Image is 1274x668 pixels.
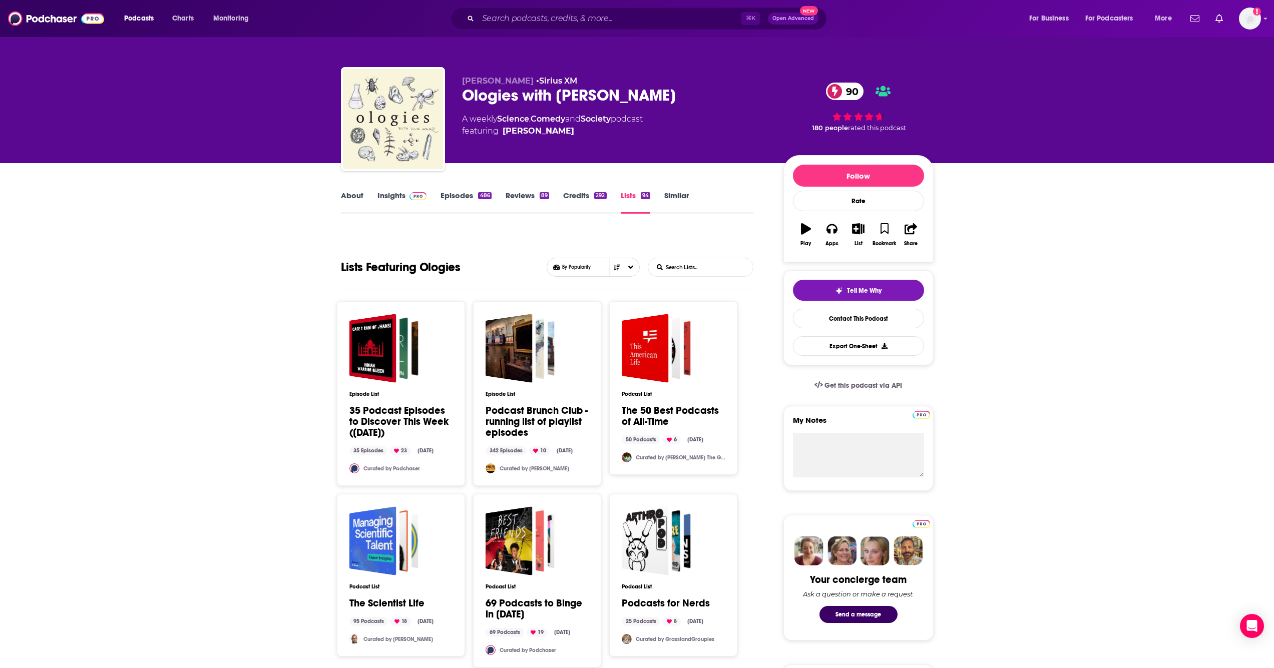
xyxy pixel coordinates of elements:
[622,506,691,575] a: Podcasts for Nerds
[529,446,550,455] div: 10
[547,258,640,277] button: Choose List sort
[172,12,194,26] span: Charts
[622,617,660,626] div: 25 Podcasts
[622,435,660,444] div: 50 Podcasts
[800,241,811,247] div: Play
[803,590,914,598] div: Ask a question or make a request.
[683,435,707,444] div: [DATE]
[565,114,581,124] span: and
[349,598,424,609] a: The Scientist Life
[622,583,725,590] h3: Podcast List
[363,465,420,472] a: Curated by Podchaser
[343,69,443,169] img: Ologies with Alie Ward
[622,314,691,383] a: The 50 Best Podcasts of All-Time
[506,191,549,214] a: Reviews89
[794,536,823,565] img: Sydney Profile
[500,465,569,472] a: Curated by [PERSON_NAME]
[636,454,726,461] a: Curated by [PERSON_NAME] The Great
[206,11,262,27] button: open menu
[531,114,565,124] a: Comedy
[741,12,760,25] span: ⌘ K
[806,373,911,398] a: Get this podcast via API
[529,114,531,124] span: ,
[486,645,496,655] a: Podchaser
[622,405,726,427] a: The 50 Best Podcasts of All-Time
[663,617,681,626] div: 8
[363,636,433,642] a: Curated by [PERSON_NAME]
[913,518,930,528] a: Pro website
[540,192,549,199] div: 89
[1029,12,1069,26] span: For Business
[377,191,427,214] a: InsightsPodchaser Pro
[913,409,930,419] a: Pro website
[486,583,589,590] h3: Podcast List
[527,628,548,637] div: 19
[166,11,200,27] a: Charts
[486,506,555,575] a: 69 Podcasts to Binge in March 2021
[819,606,898,623] button: Send a message
[349,314,418,383] a: 35 Podcast Episodes to Discover This Week (Sep 30, 2020)
[793,309,924,328] a: Contact This Podcast
[349,463,359,473] a: Podchaser
[349,446,387,455] div: 35 Episodes
[581,114,611,124] a: Society
[124,12,154,26] span: Podcasts
[478,192,491,199] div: 486
[622,634,632,644] img: GrasslandGroupies
[349,634,359,644] img: DavidMendes
[1148,11,1184,27] button: open menu
[1239,8,1261,30] img: User Profile
[793,191,924,211] div: Rate
[913,520,930,528] img: Podchaser Pro
[390,446,411,455] div: 23
[825,241,838,247] div: Apps
[664,191,689,214] a: Similar
[636,636,714,642] a: Curated by GrasslandGroupies
[793,415,924,433] label: My Notes
[835,287,843,295] img: tell me why sparkle
[486,463,496,473] a: podcastbrunchclub
[1155,12,1172,26] span: More
[497,114,529,124] a: Science
[486,314,555,383] a: Podcast Brunch Club - running list of playlist episodes
[845,217,871,253] button: List
[213,12,249,26] span: Monitoring
[622,598,710,609] a: Podcasts for Nerds
[1239,8,1261,30] button: Show profile menu
[462,76,534,86] span: [PERSON_NAME]
[562,264,627,270] span: By Popularity
[349,583,453,590] h3: Podcast List
[539,76,577,86] a: Sirius XM
[349,506,418,575] a: The Scientist Life
[855,241,863,247] div: List
[836,83,864,100] span: 90
[503,125,574,137] a: Alie Ward
[847,287,882,295] span: Tell Me Why
[622,452,632,462] img: Reginald
[819,217,845,253] button: Apps
[683,617,707,626] div: [DATE]
[898,217,924,253] button: Share
[826,83,864,100] a: 90
[793,280,924,301] button: tell me why sparkleTell Me Why
[553,446,577,455] div: [DATE]
[390,617,411,626] div: 18
[894,536,923,565] img: Jon Profile
[793,165,924,187] button: Follow
[486,391,589,397] h3: Episode List
[793,336,924,356] button: Export One-Sheet
[550,628,574,637] div: [DATE]
[349,617,388,626] div: 95 Podcasts
[1079,11,1148,27] button: open menu
[1186,10,1203,27] a: Show notifications dropdown
[413,617,438,626] div: [DATE]
[478,11,741,27] input: Search podcasts, credits, & more...
[861,536,890,565] img: Jules Profile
